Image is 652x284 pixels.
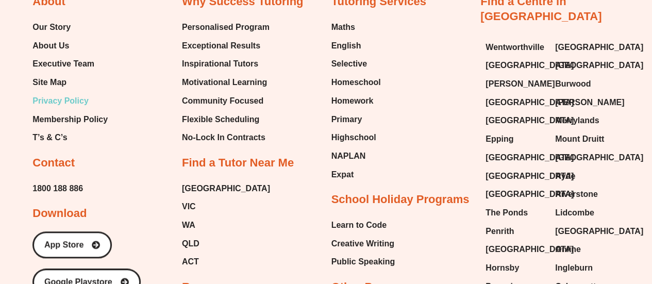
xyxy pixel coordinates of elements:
[331,38,361,54] span: English
[182,112,270,127] a: Flexible Scheduling
[331,236,394,252] span: Creative Writing
[32,130,67,145] span: T’s & C’s
[32,112,108,127] a: Membership Policy
[555,131,614,147] a: Mount Druitt
[182,254,199,270] span: ACT
[486,40,545,55] a: Wentworthville
[331,148,366,164] span: NAPLAN
[182,130,270,145] a: No-Lock In Contracts
[555,113,614,128] a: Merrylands
[32,156,75,171] h2: Contact
[486,58,574,73] span: [GEOGRAPHIC_DATA]
[182,199,270,214] a: VIC
[486,150,574,165] span: [GEOGRAPHIC_DATA]
[331,56,381,72] a: Selective
[555,150,614,165] a: [GEOGRAPHIC_DATA]
[182,181,270,196] a: [GEOGRAPHIC_DATA]
[182,156,294,171] h2: Find a Tutor Near Me
[331,236,395,252] a: Creative Writing
[32,75,108,90] a: Site Map
[331,167,381,182] a: Expat
[44,241,83,249] span: App Store
[331,148,381,164] a: NAPLAN
[182,93,270,109] a: Community Focused
[555,95,614,110] a: [PERSON_NAME]
[555,150,643,165] span: [GEOGRAPHIC_DATA]
[182,20,270,35] a: Personalised Program
[182,218,195,233] span: WA
[32,181,83,196] a: 1800 188 886
[182,236,270,252] a: QLD
[555,131,604,147] span: Mount Druitt
[182,199,196,214] span: VIC
[331,167,354,182] span: Expat
[182,56,258,72] span: Inspirational Tutors
[182,130,265,145] span: No-Lock In Contracts
[486,95,574,110] span: [GEOGRAPHIC_DATA]
[182,254,270,270] a: ACT
[331,75,381,90] a: Homeschool
[32,38,108,54] a: About Us
[32,93,89,109] span: Privacy Policy
[331,192,470,207] h2: School Holiday Programs
[555,58,614,73] a: [GEOGRAPHIC_DATA]
[555,58,643,73] span: [GEOGRAPHIC_DATA]
[32,206,87,221] h2: Download
[331,112,381,127] a: Primary
[182,75,267,90] span: Motivational Learning
[486,113,574,128] span: [GEOGRAPHIC_DATA]
[32,56,108,72] a: Executive Team
[331,20,381,35] a: Maths
[182,236,199,252] span: QLD
[486,76,545,92] a: [PERSON_NAME]
[32,231,112,258] a: App Store
[331,38,381,54] a: English
[32,38,69,54] span: About Us
[331,218,387,233] span: Learn to Code
[486,131,545,147] a: Epping
[486,58,545,73] a: [GEOGRAPHIC_DATA]
[32,20,108,35] a: Our Story
[182,93,263,109] span: Community Focused
[331,130,381,145] a: Highschool
[331,218,395,233] a: Learn to Code
[182,218,270,233] a: WA
[182,56,270,72] a: Inspirational Tutors
[331,56,367,72] span: Selective
[331,130,376,145] span: Highschool
[486,113,545,128] a: [GEOGRAPHIC_DATA]
[32,130,108,145] a: T’s & C’s
[32,20,71,35] span: Our Story
[555,113,599,128] span: Merrylands
[32,56,94,72] span: Executive Team
[331,112,362,127] span: Primary
[32,93,108,109] a: Privacy Policy
[486,76,555,92] span: [PERSON_NAME]
[555,95,624,110] span: [PERSON_NAME]
[486,150,545,165] a: [GEOGRAPHIC_DATA]
[555,40,643,55] span: [GEOGRAPHIC_DATA]
[182,112,259,127] span: Flexible Scheduling
[331,93,381,109] a: Homework
[182,38,260,54] span: Exceptional Results
[331,93,374,109] span: Homework
[555,40,614,55] a: [GEOGRAPHIC_DATA]
[555,76,614,92] a: Burwood
[480,168,652,284] iframe: Chat Widget
[331,20,355,35] span: Maths
[486,40,544,55] span: Wentworthville
[182,38,270,54] a: Exceptional Results
[555,76,591,92] span: Burwood
[486,131,513,147] span: Epping
[486,95,545,110] a: [GEOGRAPHIC_DATA]
[331,254,395,270] a: Public Speaking
[182,75,270,90] a: Motivational Learning
[32,75,66,90] span: Site Map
